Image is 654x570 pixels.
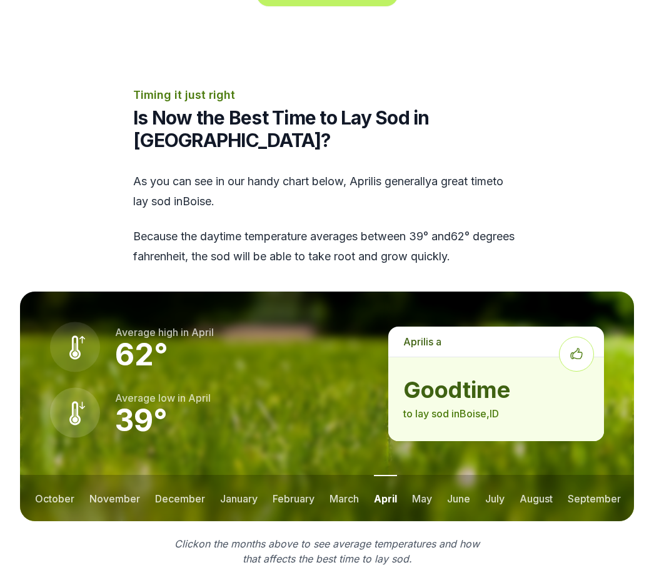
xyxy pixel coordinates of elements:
button: march [330,475,359,521]
button: may [412,475,432,521]
strong: 62 ° [115,336,168,373]
span: april [403,335,426,348]
span: april [191,326,214,338]
p: to lay sod in Boise , ID [403,406,589,421]
button: august [520,475,553,521]
span: april [350,175,373,188]
p: Timing it just right [133,86,521,104]
button: october [35,475,74,521]
button: july [485,475,505,521]
div: As you can see in our handy chart below, is generally a great time to lay sod in Boise . [133,171,521,267]
button: february [273,475,314,521]
p: Because the daytime temperature averages between 39 ° and 62 ° degrees fahrenheit, the sod will b... [133,226,521,267]
p: is a [388,327,604,357]
button: january [220,475,258,521]
strong: 39 ° [115,402,168,439]
p: Average low in [115,390,211,405]
button: april [374,475,397,521]
h2: Is Now the Best Time to Lay Sod in [GEOGRAPHIC_DATA]? [133,106,521,151]
p: Average high in [115,325,214,340]
span: april [188,392,211,404]
p: Click on the months above to see average temperatures and how that affects the best time to lay sod. [167,536,487,566]
button: november [89,475,140,521]
strong: good time [403,377,589,402]
button: september [568,475,621,521]
button: december [155,475,205,521]
button: june [447,475,470,521]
